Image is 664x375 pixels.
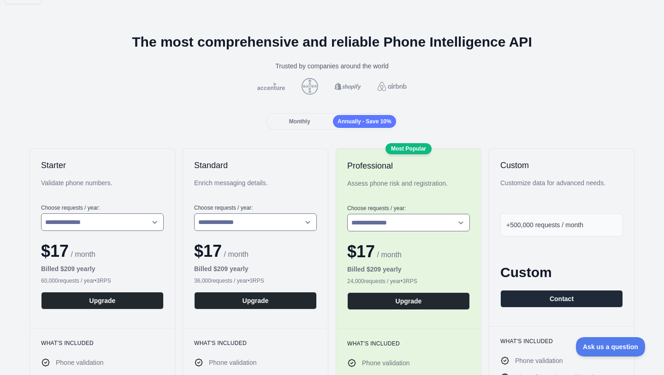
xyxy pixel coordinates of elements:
div: Assess phone risk and registration. [347,179,470,197]
iframe: Toggle Customer Support [576,337,646,357]
div: Customize data for advanced needs. [500,178,623,197]
h2: Standard [194,160,317,171]
div: Enrich messaging details. [194,178,317,197]
div: Most Popular [385,143,432,154]
h2: Professional [347,160,470,171]
h2: Custom [500,160,623,171]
